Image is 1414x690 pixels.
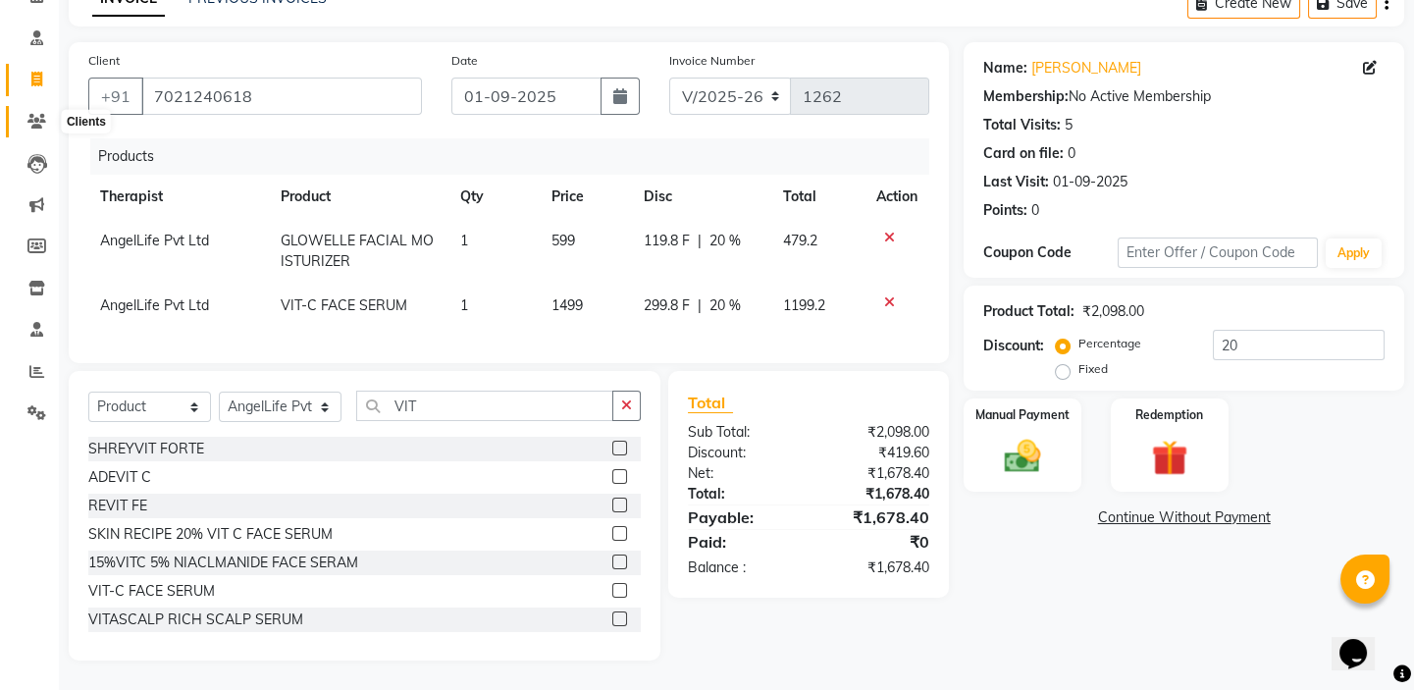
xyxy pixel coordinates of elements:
span: 299.8 F [644,295,690,316]
label: Manual Payment [975,406,1070,424]
th: Total [771,175,864,219]
th: Qty [448,175,540,219]
div: SHREYVIT FORTE [88,439,204,459]
div: No Active Membership [983,86,1385,107]
th: Product [269,175,448,219]
label: Date [451,52,478,70]
div: 0 [1031,200,1039,221]
span: 1 [460,232,468,249]
div: ADEVIT C [88,467,151,488]
button: +91 [88,78,143,115]
span: 479.2 [783,232,817,249]
div: Paid: [673,530,809,554]
iframe: chat widget [1332,611,1394,670]
div: 01-09-2025 [1053,172,1127,192]
label: Invoice Number [669,52,755,70]
span: Total [688,393,733,413]
div: 15%VITC 5% NIACLMANIDE FACE SERAM [88,553,358,573]
div: Sub Total: [673,422,809,443]
label: Percentage [1078,335,1141,352]
div: Points: [983,200,1027,221]
div: ₹1,678.40 [809,463,944,484]
div: Total Visits: [983,115,1061,135]
div: VITASCALP RICH SCALP SERUM [88,610,303,630]
div: Payable: [673,505,809,529]
div: SKIN RECIPE 20% VIT C FACE SERUM [88,524,333,545]
a: Continue Without Payment [968,507,1400,528]
div: Discount: [673,443,809,463]
div: Name: [983,58,1027,79]
div: ₹1,678.40 [809,557,944,578]
label: Fixed [1078,360,1108,378]
th: Price [540,175,632,219]
div: ₹2,098.00 [809,422,944,443]
input: Search by Name/Mobile/Email/Code [141,78,422,115]
button: Apply [1326,239,1382,268]
span: 20 % [709,231,741,251]
div: ₹0 [809,530,944,554]
div: 5 [1065,115,1073,135]
div: ₹1,678.40 [809,484,944,504]
div: Products [90,138,944,175]
div: Total: [673,484,809,504]
div: Last Visit: [983,172,1049,192]
span: | [698,231,702,251]
th: Therapist [88,175,269,219]
span: VIT-C FACE SERUM [281,296,407,314]
div: ₹419.60 [809,443,944,463]
span: 599 [551,232,575,249]
div: Coupon Code [983,242,1117,263]
span: GLOWELLE FACIAL MOISTURIZER [281,232,434,270]
div: ₹1,678.40 [809,505,944,529]
label: Client [88,52,120,70]
div: ₹2,098.00 [1082,301,1144,322]
span: 20 % [709,295,741,316]
div: Membership: [983,86,1069,107]
div: VIT-C FACE SERUM [88,581,215,602]
img: _gift.svg [1140,436,1199,481]
span: | [698,295,702,316]
label: Redemption [1135,406,1203,424]
div: Card on file: [983,143,1064,164]
span: 119.8 F [644,231,690,251]
th: Action [864,175,929,219]
div: Product Total: [983,301,1074,322]
div: REVIT FE [88,496,147,516]
span: AngelLife Pvt Ltd [100,296,209,314]
div: Discount: [983,336,1044,356]
div: Net: [673,463,809,484]
a: [PERSON_NAME] [1031,58,1141,79]
span: 1 [460,296,468,314]
div: Clients [62,110,111,133]
img: _cash.svg [993,436,1052,477]
input: Enter Offer / Coupon Code [1118,238,1318,268]
input: Search or Scan [356,391,613,421]
span: 1199.2 [783,296,825,314]
span: 1499 [551,296,583,314]
th: Disc [632,175,771,219]
span: AngelLife Pvt Ltd [100,232,209,249]
div: Balance : [673,557,809,578]
div: 0 [1068,143,1075,164]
